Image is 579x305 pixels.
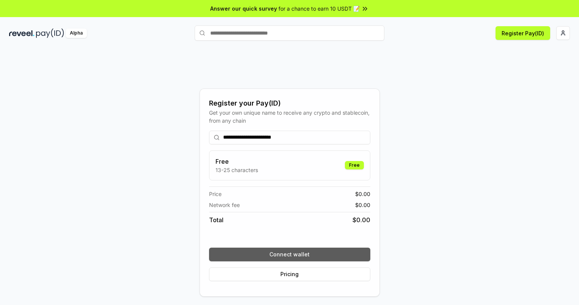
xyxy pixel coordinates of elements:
[209,215,223,224] span: Total
[209,98,370,109] div: Register your Pay(ID)
[66,28,87,38] div: Alpha
[209,201,240,209] span: Network fee
[278,5,360,13] span: for a chance to earn 10 USDT 📝
[352,215,370,224] span: $ 0.00
[209,248,370,261] button: Connect wallet
[216,166,258,174] p: 13-25 characters
[216,157,258,166] h3: Free
[355,201,370,209] span: $ 0.00
[209,190,222,198] span: Price
[496,26,550,40] button: Register Pay(ID)
[210,5,277,13] span: Answer our quick survey
[209,109,370,125] div: Get your own unique name to receive any crypto and stablecoin, from any chain
[355,190,370,198] span: $ 0.00
[209,267,370,281] button: Pricing
[9,28,35,38] img: reveel_dark
[36,28,64,38] img: pay_id
[345,161,364,169] div: Free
